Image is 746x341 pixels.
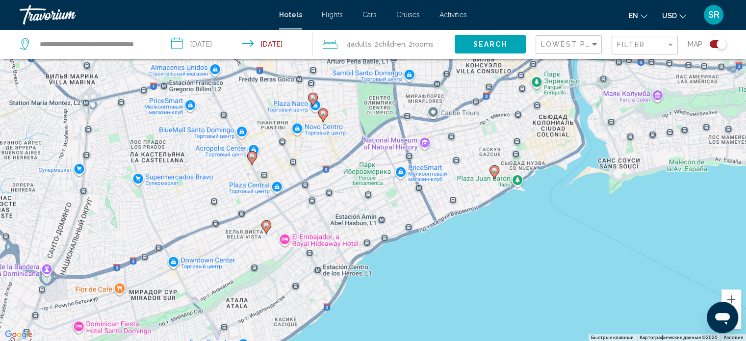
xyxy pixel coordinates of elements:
span: 4 [346,37,371,51]
button: User Menu [701,4,726,25]
a: Открыть эту область в Google Картах (в новом окне) [2,328,35,341]
span: en [629,12,638,20]
span: Search [473,41,508,49]
button: Change currency [662,8,686,23]
button: Toggle map [702,40,726,49]
span: USD [662,12,677,20]
a: Cruises [396,11,420,19]
span: , 2 [405,37,434,51]
span: SR [708,10,720,20]
span: Adults [351,40,371,48]
a: Cars [362,11,377,19]
span: Картографические данные ©2025 [640,335,718,340]
span: , 2 [371,37,405,51]
span: Filter [617,41,645,49]
button: Filter [612,35,678,55]
a: Flights [322,11,343,19]
a: Условия (ссылка откроется в новой вкладке) [723,335,743,340]
span: rooms [412,40,434,48]
button: Change language [629,8,647,23]
img: Google [2,328,35,341]
button: Search [455,35,526,53]
span: Lowest Price [541,40,604,48]
mat-select: Sort by [541,41,599,49]
button: Travelers: 4 adults, 2 children [313,29,455,59]
button: Check-in date: Dec 22, 2025 Check-out date: Dec 28, 2025 [161,29,313,59]
iframe: Кнопка запуска окна обмена сообщениями [707,302,738,333]
a: Travorium [20,5,269,25]
a: Activities [439,11,467,19]
button: Увеличить [721,289,741,309]
a: Hotels [279,11,302,19]
button: Быстрые клавиши [591,334,634,341]
span: Map [688,37,702,51]
span: Children [379,40,405,48]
